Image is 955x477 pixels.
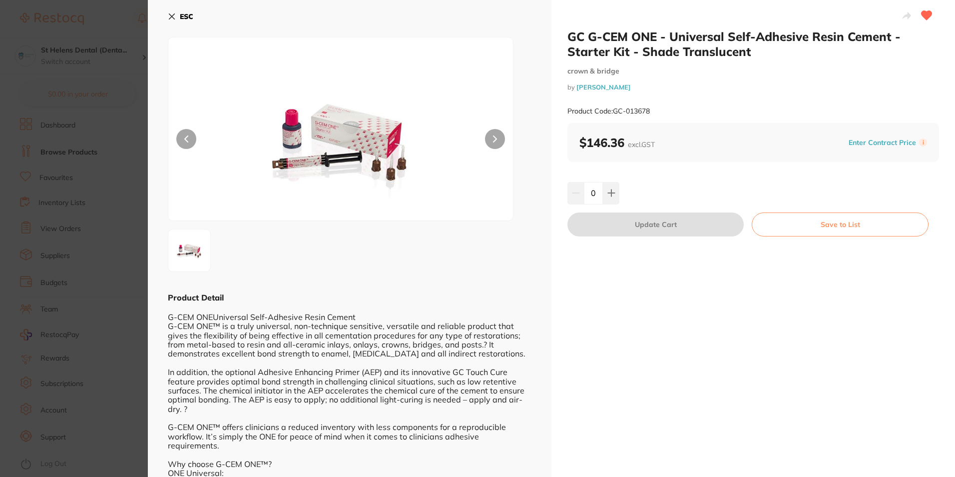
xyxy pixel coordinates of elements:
[171,232,207,268] img: MzY3OF8xLmpwZw
[567,107,650,115] small: Product Code: GC-013678
[752,212,929,236] button: Save to List
[628,140,655,149] span: excl. GST
[567,83,939,91] small: by
[168,8,193,25] button: ESC
[237,62,444,220] img: MzY3OF8xLmpwZw
[846,138,919,147] button: Enter Contract Price
[168,292,224,302] b: Product Detail
[576,83,631,91] a: [PERSON_NAME]
[919,138,927,146] label: i
[180,12,193,21] b: ESC
[567,29,939,59] h2: GC G-CEM ONE - Universal Self-Adhesive Resin Cement - Starter Kit - Shade Translucent
[567,67,939,75] small: crown & bridge
[567,212,744,236] button: Update Cart
[579,135,655,150] b: $146.36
